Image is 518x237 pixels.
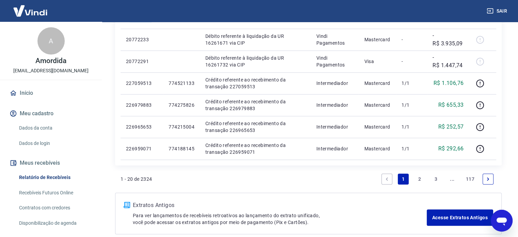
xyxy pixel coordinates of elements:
[316,145,354,152] p: Intermediador
[16,136,94,150] a: Dados de login
[133,201,427,209] p: Extratos Antigos
[463,174,477,184] a: Page 117
[126,80,158,87] p: 227059513
[402,102,422,108] p: 1/1
[16,171,94,184] a: Relatório de Recebíveis
[37,27,65,55] div: A
[364,123,391,130] p: Mastercard
[364,145,391,152] p: Mastercard
[402,58,422,65] p: -
[169,123,194,130] p: 774215004
[126,145,158,152] p: 226959071
[126,36,158,43] p: 20772233
[205,98,305,112] p: Crédito referente ao recebimento da transação 226979883
[364,58,391,65] p: Visa
[8,86,94,101] a: Início
[316,102,354,108] p: Intermediador
[430,174,441,184] a: Page 3
[402,123,422,130] p: 1/1
[205,76,305,90] p: Crédito referente ao recebimento da transação 227059513
[364,36,391,43] p: Mastercard
[169,102,194,108] p: 774275826
[402,80,422,87] p: 1/1
[483,174,493,184] a: Next page
[316,33,354,46] p: Vindi Pagamentos
[438,145,464,153] p: R$ 292,66
[126,102,158,108] p: 226979883
[205,120,305,134] p: Crédito referente ao recebimento da transação 226965653
[35,57,66,64] p: Amordida
[205,142,305,155] p: Crédito referente ao recebimento da transação 226959071
[126,123,158,130] p: 226965653
[485,5,510,17] button: Sair
[16,201,94,215] a: Contratos com credores
[433,31,464,48] p: -R$ 3.935,09
[414,174,425,184] a: Page 2
[434,79,464,87] p: R$ 1.106,76
[438,123,464,131] p: R$ 252,57
[491,210,513,232] iframe: Botão para abrir a janela de mensagens
[8,106,94,121] button: Meu cadastro
[381,174,392,184] a: Previous page
[398,174,409,184] a: Page 1 is your current page
[124,202,130,208] img: ícone
[16,216,94,230] a: Disponibilização de agenda
[16,121,94,135] a: Dados da conta
[364,80,391,87] p: Mastercard
[169,145,194,152] p: 774188145
[316,80,354,87] p: Intermediador
[8,0,52,21] img: Vindi
[126,58,158,65] p: 20772291
[316,123,354,130] p: Intermediador
[316,55,354,68] p: Vindi Pagamentos
[205,33,305,46] p: Débito referente à liquidação da UR 16261671 via CIP
[447,174,458,184] a: Jump forward
[402,145,422,152] p: 1/1
[433,53,464,70] p: -R$ 1.447,74
[205,55,305,68] p: Débito referente à liquidação da UR 16261732 via CIP
[13,67,89,74] p: [EMAIL_ADDRESS][DOMAIN_NAME]
[169,80,194,87] p: 774521133
[379,171,496,187] ul: Pagination
[438,101,464,109] p: R$ 655,33
[364,102,391,108] p: Mastercard
[427,209,493,226] a: Acesse Extratos Antigos
[121,176,152,182] p: 1 - 20 de 2324
[133,212,427,226] p: Para ver lançamentos de recebíveis retroativos ao lançamento do extrato unificado, você pode aces...
[402,36,422,43] p: -
[16,186,94,200] a: Recebíveis Futuros Online
[8,155,94,171] button: Meus recebíveis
